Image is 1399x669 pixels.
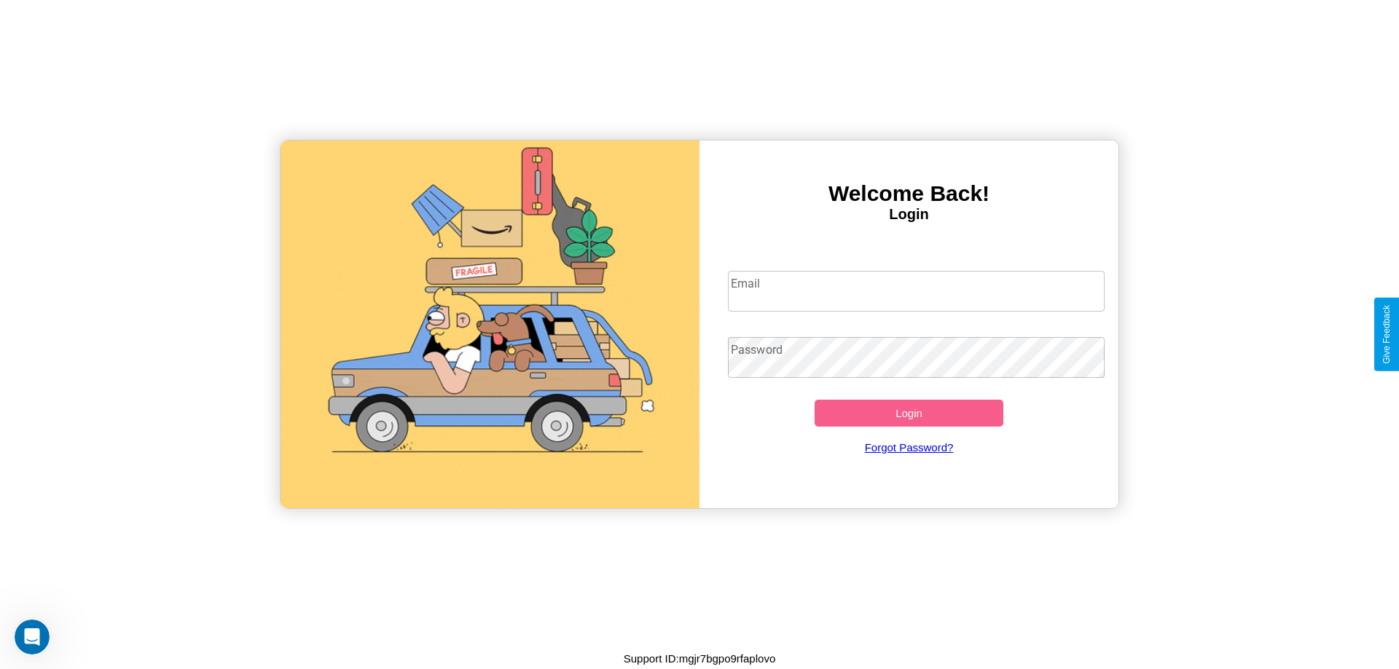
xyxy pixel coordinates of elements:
a: Forgot Password? [721,427,1098,468]
iframe: Intercom live chat [15,619,50,654]
p: Support ID: mgjr7bgpo9rfaplovo [624,649,775,668]
img: gif [281,140,699,508]
div: Give Feedback [1382,305,1392,364]
button: Login [815,400,1003,427]
h3: Welcome Back! [699,181,1118,206]
h4: Login [699,206,1118,223]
